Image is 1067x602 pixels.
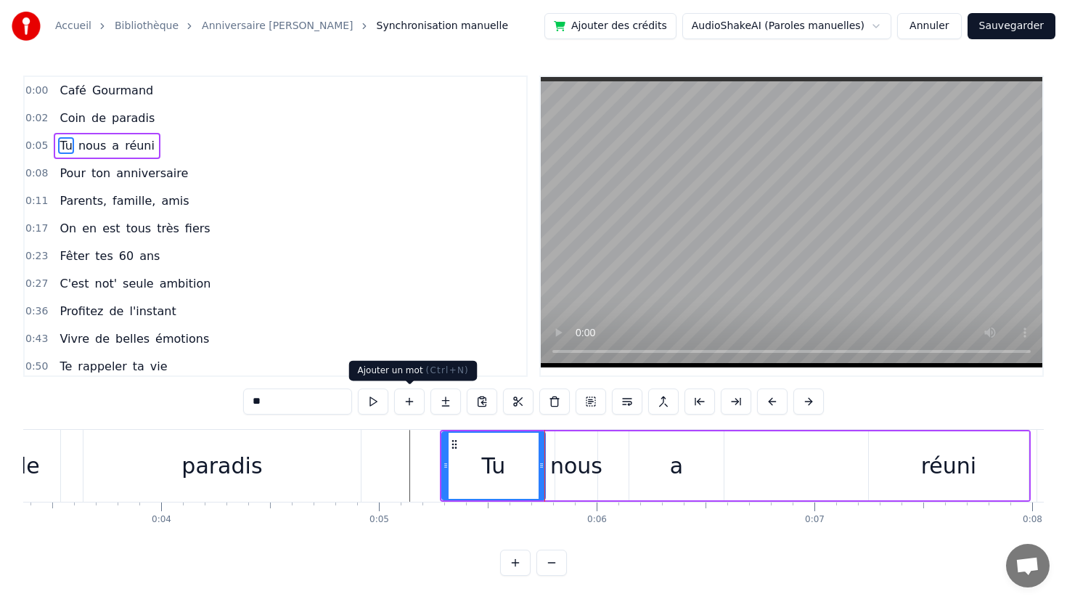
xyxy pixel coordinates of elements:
span: de [90,110,107,126]
span: l'instant [128,303,177,320]
span: Synchronisation manuelle [377,19,509,33]
button: Annuler [897,13,961,39]
span: fiers [184,220,212,237]
span: paradis [110,110,156,126]
div: Ouvrir le chat [1006,544,1050,587]
span: ton [90,165,112,182]
span: est [101,220,121,237]
span: C'est [58,275,90,292]
img: youka [12,12,41,41]
span: Pour [58,165,87,182]
span: de [94,330,111,347]
div: réuni [921,450,977,482]
div: 0:06 [587,514,607,526]
span: 0:17 [25,221,48,236]
button: Ajouter des crédits [544,13,676,39]
span: Te [58,358,73,375]
span: ans [138,248,161,264]
span: belles [114,330,151,347]
span: rappeler [76,358,128,375]
span: 0:11 [25,194,48,208]
span: nous [77,137,107,154]
div: Tu [482,450,506,482]
span: On [58,220,78,237]
span: 0:00 [25,84,48,98]
span: Tu [58,137,73,154]
span: 0:08 [25,166,48,181]
div: 0:07 [805,514,825,526]
a: Accueil [55,19,91,33]
a: Bibliothèque [115,19,179,33]
span: vie [149,358,169,375]
button: Sauvegarder [968,13,1055,39]
a: Anniversaire [PERSON_NAME] [202,19,353,33]
span: famille, [111,192,157,209]
span: ( Ctrl+N ) [426,365,469,375]
span: en [81,220,98,237]
span: tous [125,220,153,237]
div: nous [550,450,602,482]
span: réuni [123,137,156,154]
span: 0:05 [25,139,48,153]
div: 0:05 [369,514,389,526]
span: amis [160,192,190,209]
span: tes [94,248,114,264]
span: très [155,220,181,237]
span: 0:43 [25,332,48,346]
div: a [670,450,683,482]
span: de [107,303,125,320]
span: Coin [58,110,87,126]
div: de [12,450,40,482]
span: anniversaire [115,165,189,182]
span: 0:36 [25,304,48,319]
span: Café [58,82,87,99]
span: ambition [158,275,213,292]
span: 0:50 [25,359,48,374]
div: Ajouter un mot [349,361,478,381]
span: émotions [154,330,210,347]
span: ta [131,358,146,375]
nav: breadcrumb [55,19,508,33]
span: Gourmand [91,82,155,99]
span: 0:23 [25,249,48,264]
div: 0:04 [152,514,171,526]
span: not' [93,275,118,292]
span: Vivre [58,330,91,347]
span: seule [121,275,155,292]
span: 60 [118,248,135,264]
span: a [110,137,120,154]
div: paradis [181,450,262,482]
span: Profitez [58,303,105,320]
span: Fêter [58,248,91,264]
div: 0:08 [1023,514,1042,526]
span: 0:02 [25,111,48,126]
span: 0:27 [25,277,48,291]
span: Parents, [58,192,108,209]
